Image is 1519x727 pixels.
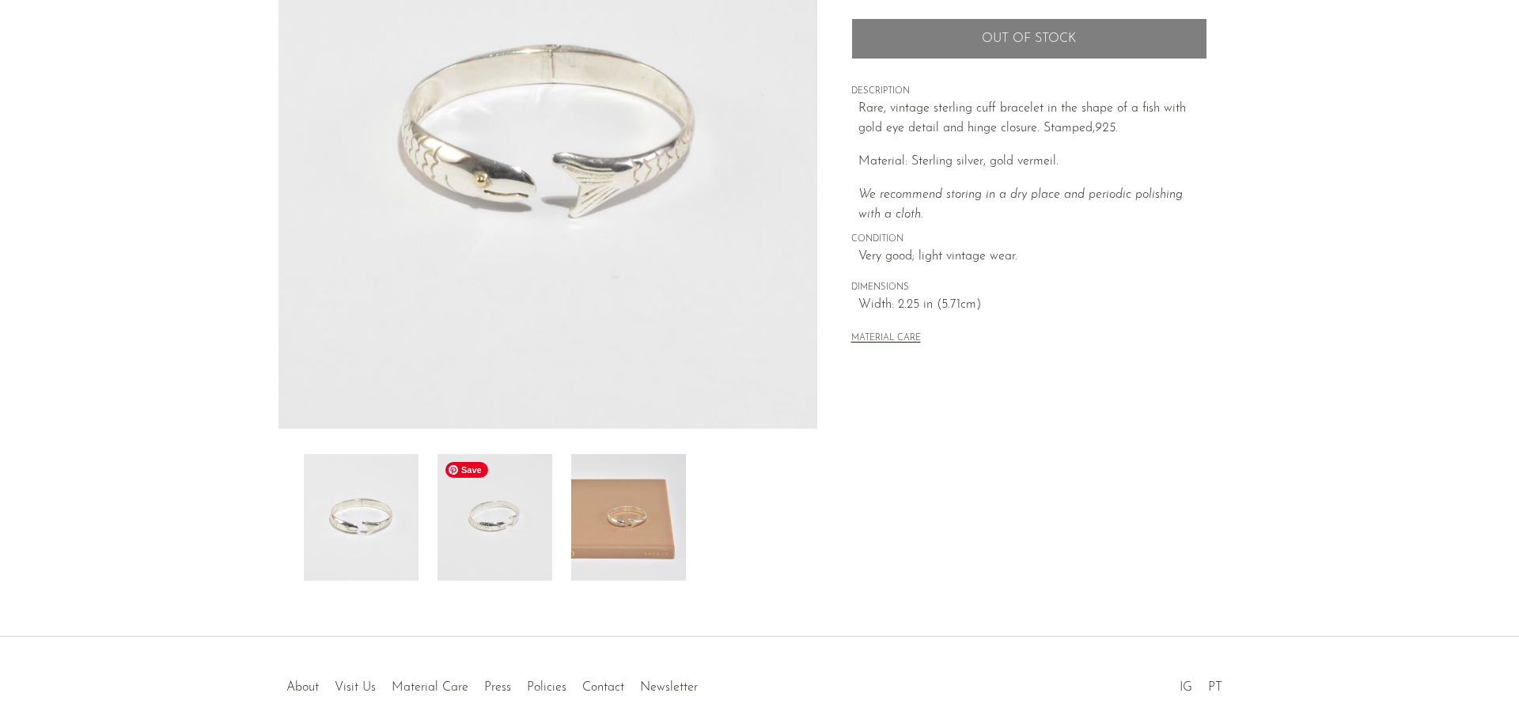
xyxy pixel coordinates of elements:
[571,454,686,581] img: Fish Cuff Bracelet
[858,247,1207,267] span: Very good; light vintage wear.
[851,18,1207,59] button: Add to cart
[851,233,1207,247] span: CONDITION
[392,681,468,694] a: Material Care
[527,681,566,694] a: Policies
[851,281,1207,295] span: DIMENSIONS
[445,462,488,478] span: Save
[858,295,1207,316] span: Width: 2.25 in (5.71cm)
[851,85,1207,99] span: DESCRIPTION
[304,454,419,581] img: Fish Cuff Bracelet
[286,681,319,694] a: About
[858,99,1207,139] p: Rare, vintage sterling cuff bracelet in the shape of a fish with gold eye detail and hinge closur...
[335,681,376,694] a: Visit Us
[278,668,706,699] ul: Quick links
[484,681,511,694] a: Press
[858,152,1207,172] p: Material: Sterling silver, gold vermeil.
[1172,668,1230,699] ul: Social Medias
[1180,681,1192,694] a: IG
[982,32,1076,47] span: Out of stock
[851,333,921,345] button: MATERIAL CARE
[438,454,552,581] img: Fish Cuff Bracelet
[582,681,624,694] a: Contact
[1208,681,1222,694] a: PT
[1095,122,1118,134] em: 925.
[858,188,1183,222] i: We recommend storing in a dry place and periodic polishing with a cloth.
